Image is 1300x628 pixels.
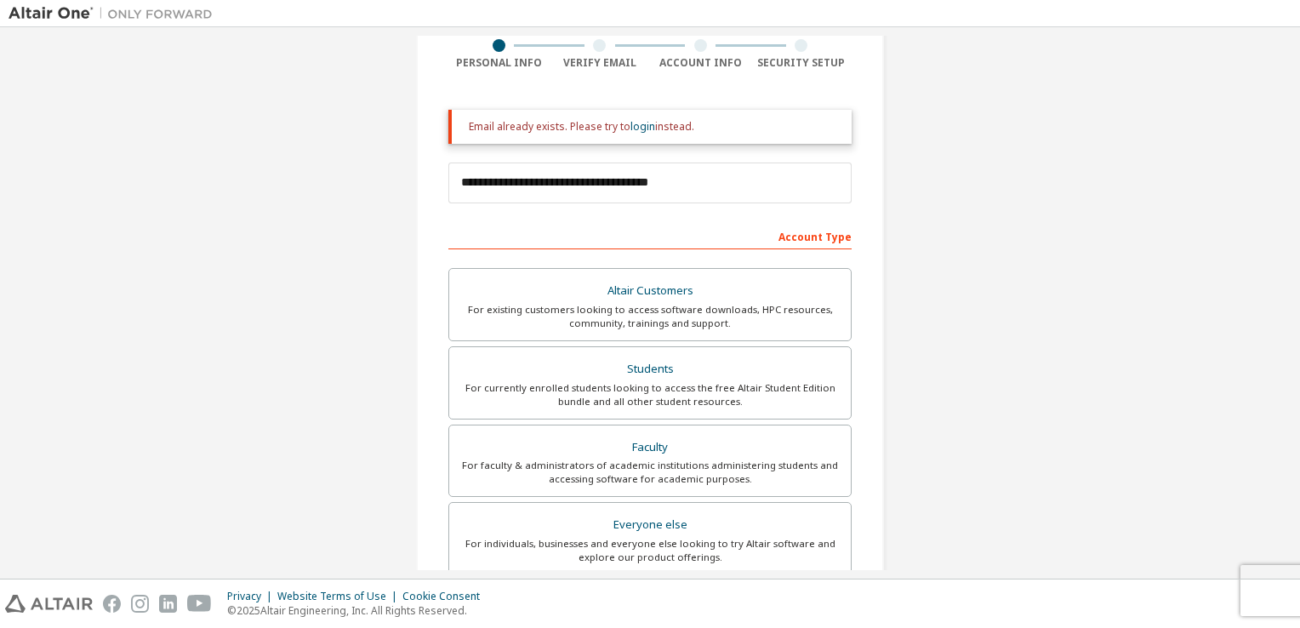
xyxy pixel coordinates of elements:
div: Privacy [227,590,277,603]
p: © 2025 Altair Engineering, Inc. All Rights Reserved. [227,603,490,618]
div: Altair Customers [459,279,841,303]
div: Students [459,357,841,381]
div: For faculty & administrators of academic institutions administering students and accessing softwa... [459,459,841,486]
div: Website Terms of Use [277,590,402,603]
img: youtube.svg [187,595,212,613]
div: Everyone else [459,513,841,537]
div: Account Type [448,222,852,249]
img: Altair One [9,5,221,22]
div: Personal Info [448,56,550,70]
div: Account Info [650,56,751,70]
div: For existing customers looking to access software downloads, HPC resources, community, trainings ... [459,303,841,330]
div: Verify Email [550,56,651,70]
div: Faculty [459,436,841,460]
div: Email already exists. Please try to instead. [469,120,838,134]
img: facebook.svg [103,595,121,613]
a: login [630,119,655,134]
div: Cookie Consent [402,590,490,603]
img: linkedin.svg [159,595,177,613]
div: For individuals, businesses and everyone else looking to try Altair software and explore our prod... [459,537,841,564]
div: For currently enrolled students looking to access the free Altair Student Edition bundle and all ... [459,381,841,408]
div: Security Setup [751,56,852,70]
img: instagram.svg [131,595,149,613]
img: altair_logo.svg [5,595,93,613]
